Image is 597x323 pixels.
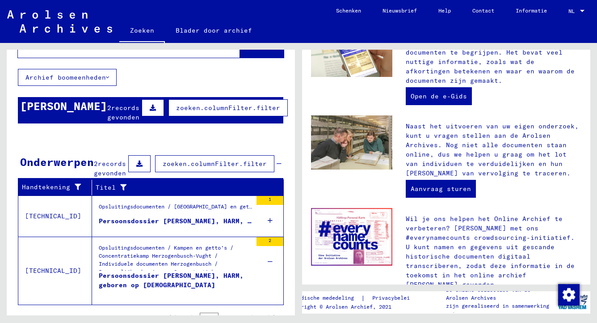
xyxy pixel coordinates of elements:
font: Titel [96,183,116,192]
img: yv_logo.png [556,291,589,313]
button: zoeken.columnFilter.filter [168,99,288,116]
a: Privacybeleid [365,293,424,303]
div: Persoonsdossier [PERSON_NAME], HARM, geboren op [DEMOGRAPHIC_DATA] [99,217,252,226]
div: Handtekening [22,180,92,195]
div: Toestemming wijzigen [558,284,579,305]
a: Aanvraag sturen [406,180,476,198]
p: Copyright © Arolsen Archief, 2021 [288,303,424,311]
div: 1 – 2 of 2 [118,314,150,322]
a: Zoeken [119,20,165,43]
span: zoeken.columnFilter.filter [163,160,267,168]
font: of 1 [219,314,231,321]
p: Wil je ons helpen het Online Archief te verbeteren? [PERSON_NAME] met ons #everynamecounts crowds... [406,214,581,289]
a: Open de e-Gids [406,87,472,105]
td: [TECHNICAL_ID] [18,237,92,305]
span: NL [568,8,578,14]
div: [PERSON_NAME] [20,98,107,114]
img: eguide.jpg [311,23,392,77]
button: Archief boomeenheden [18,69,117,86]
div: 2 [256,237,283,246]
span: records gevonden [107,104,139,121]
font: Archief boomeenheden [25,73,106,81]
font: Handtekening [22,183,70,192]
p: De interactieve e-Guide biedt achtergrondkennis om u te helpen de documenten te begrijpen. Het be... [406,29,581,85]
p: De online collecties van de Arolsen Archives [446,286,554,302]
a: Juridische mededeling [288,293,361,303]
div: Persoonsdossier [PERSON_NAME], HARM, geboren op [DEMOGRAPHIC_DATA] [99,271,252,298]
div: Titel [96,180,273,195]
span: zoeken.columnFilter.filter [176,104,280,112]
font: | [361,293,365,303]
p: zijn gerealiseerd in samenwerking met [446,302,554,318]
span: 2 [107,104,111,112]
img: enc.jpg [311,208,392,266]
button: zoeken.columnFilter.filter [155,155,274,172]
p: Naast het uitvoeren van uw eigen onderzoek, kunt u vragen stellen aan de Arolsen Archives. Nog ni... [406,122,581,178]
a: Blader door archief [165,20,263,41]
div: Opsluitingsdocumenten / [GEOGRAPHIC_DATA] en getto's / Politietransitkamp [GEOGRAPHIC_DATA] / Ind... [99,203,252,215]
img: Arolsen_neg.svg [7,10,112,33]
img: inquiries.jpg [311,115,392,170]
div: Opsluitingsdocumenten / Kampen en getto's / Concentratiekamp Herzogenbusch-Vught / Individuele do... [99,244,252,271]
img: Toestemming wijzigen [558,284,580,306]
